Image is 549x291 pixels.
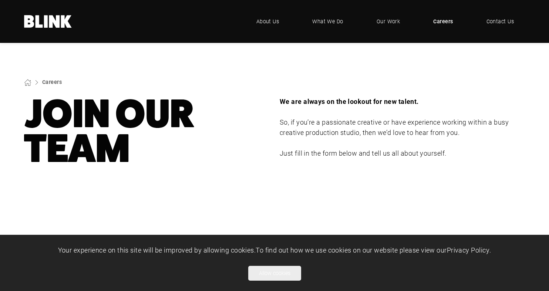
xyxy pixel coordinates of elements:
[312,17,343,26] span: What We Do
[58,246,491,254] span: Your experience on this site will be improved by allowing cookies. To find out how we use cookies...
[42,78,62,85] a: Careers
[422,10,464,33] a: Careers
[248,266,301,281] button: Allow cookies
[377,17,400,26] span: Our Work
[24,91,194,136] nobr: Join Our
[256,17,279,26] span: About Us
[280,148,525,159] p: Just fill in the form below and tell us all about yourself.
[245,10,290,33] a: About Us
[24,15,72,28] a: Home
[301,10,354,33] a: What We Do
[280,117,525,138] p: So, if you’re a passionate creative or have experience working within a busy creative production ...
[366,10,411,33] a: Our Work
[486,17,514,26] span: Contact Us
[447,246,489,254] a: Privacy Policy
[475,10,525,33] a: Contact Us
[433,17,453,26] span: Careers
[24,97,269,166] h1: Team
[280,97,525,107] p: We are always on the lookout for new talent.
